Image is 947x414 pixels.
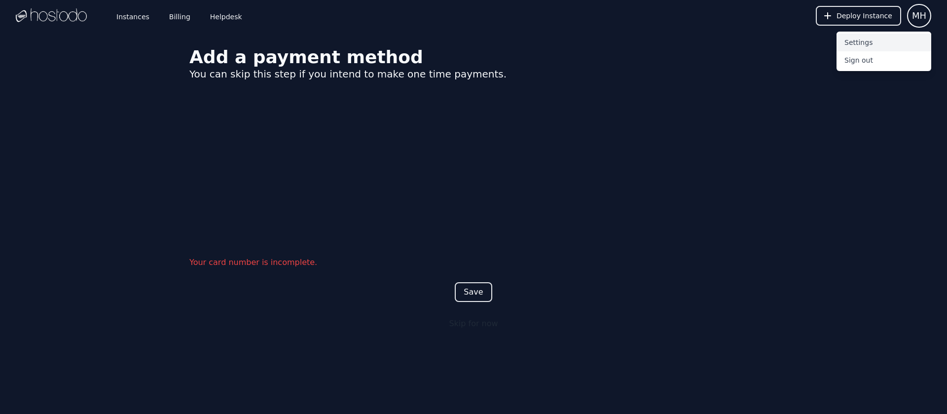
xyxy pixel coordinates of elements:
[449,318,498,330] a: Skip for now
[837,34,931,51] button: Settings
[189,67,758,81] div: You can skip this step if you intend to make one time payments.
[16,8,87,23] img: Logo
[907,4,931,28] button: User menu
[189,255,758,270] div: Your card number is incomplete.
[816,6,901,26] button: Deploy Instance
[837,51,931,69] button: Sign out
[455,282,492,302] button: Save
[189,47,758,67] div: Add a payment method
[187,105,760,257] iframe: Secure payment input frame
[837,11,892,21] span: Deploy Instance
[912,9,926,23] span: MH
